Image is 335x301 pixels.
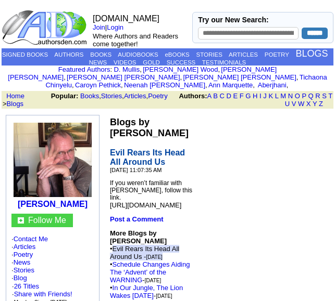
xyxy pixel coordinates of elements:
[110,215,164,223] a: Post a Comment
[263,92,267,100] a: J
[288,83,289,88] font: i
[143,59,160,66] a: GOLD
[93,23,127,31] font: |
[93,23,105,31] a: Join
[259,92,262,100] a: I
[110,245,179,260] font: •
[280,92,286,100] a: M
[14,123,92,197] img: 211017.jpeg
[110,117,189,138] b: Blogs by [PERSON_NAME]
[245,92,251,100] a: G
[51,92,79,100] b: Popular:
[45,73,327,89] a: Tichaona Chinyelu
[14,235,48,243] a: Contact Me
[148,92,168,100] a: Poetry
[142,67,143,73] font: i
[7,100,24,108] a: Blogs
[240,92,244,100] a: F
[54,51,83,58] a: AUTHORS
[8,66,327,89] font: , , , , , , , , , ,
[8,66,277,81] a: [PERSON_NAME] [PERSON_NAME]
[3,100,23,108] font: >
[322,92,327,100] a: S
[219,92,224,100] a: C
[328,92,332,100] a: T
[51,92,332,108] font: , , ,
[229,51,258,58] a: ARTICLES
[114,66,140,73] a: D. Mullis
[226,92,231,100] a: D
[18,200,88,208] a: [PERSON_NAME]
[101,92,122,100] a: Stories
[256,81,287,89] a: Aberjhani
[182,75,183,81] font: i
[156,293,172,299] font: [DATE]
[143,66,218,73] a: [PERSON_NAME] Wood
[319,100,323,108] a: Z
[298,100,304,108] a: W
[2,9,89,46] img: logo_ad.gif
[124,92,146,100] a: Articles
[313,100,317,108] a: Y
[302,92,306,100] a: P
[123,83,124,88] font: i
[18,217,24,224] img: gc.jpg
[213,92,218,100] a: B
[110,260,190,284] font: • -
[110,201,181,209] span: [URL][DOMAIN_NAME]
[253,92,257,100] a: H
[80,92,99,100] a: Books
[6,92,24,100] a: Home
[196,51,222,58] a: STORIES
[110,260,190,284] a: Schedule Changes Aiding The ‘Advent’ of the WARNING
[58,66,110,73] a: Featured Authors
[220,67,221,73] font: i
[268,92,273,100] a: K
[275,92,279,100] a: L
[255,83,256,88] font: i
[183,73,296,81] a: [PERSON_NAME] [PERSON_NAME]
[93,14,159,23] font: [DOMAIN_NAME]
[107,23,123,31] a: Login
[306,100,311,108] a: X
[110,179,192,201] span: If you weren’t familiar with [PERSON_NAME], follow this link.
[110,229,167,245] font: More Blogs by [PERSON_NAME]
[14,243,36,251] a: Articles
[146,254,162,260] font: [DATE]
[208,81,253,89] a: Ann Marquette
[90,51,111,58] a: BOOKS
[14,251,33,258] a: Poetry
[74,83,75,88] font: i
[202,59,246,66] a: TESTIMONIALS
[14,290,72,298] a: Share with Friends!
[93,32,178,48] font: Where Authors and Readers come together!
[295,48,328,59] a: BLOGS
[67,73,180,81] a: [PERSON_NAME] [PERSON_NAME]
[285,100,290,108] a: U
[114,59,136,66] a: VIDEOS
[110,148,185,166] span: Evil Rears Its Head All Around Us
[14,266,34,274] a: Stories
[14,274,27,282] a: Blog
[110,284,183,299] font: • -
[145,278,161,283] font: [DATE]
[89,59,107,66] a: NEWS
[110,284,183,299] a: In Our Jungle, The Lion Wakes [DATE]
[298,75,299,81] font: i
[308,92,313,100] a: Q
[58,66,112,73] font: :
[233,92,238,100] a: E
[165,51,189,58] a: eBOOKS
[2,51,48,58] a: SIGNED BOOKS
[167,59,196,66] a: SUCCESS
[124,81,205,89] a: Neenah [PERSON_NAME]
[207,92,212,100] a: A
[14,258,31,266] a: News
[288,92,293,100] a: N
[66,75,67,81] font: i
[28,216,66,225] font: Follow Me
[179,92,207,100] b: Authors:
[295,92,300,100] a: O
[14,282,39,290] a: 26 Titles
